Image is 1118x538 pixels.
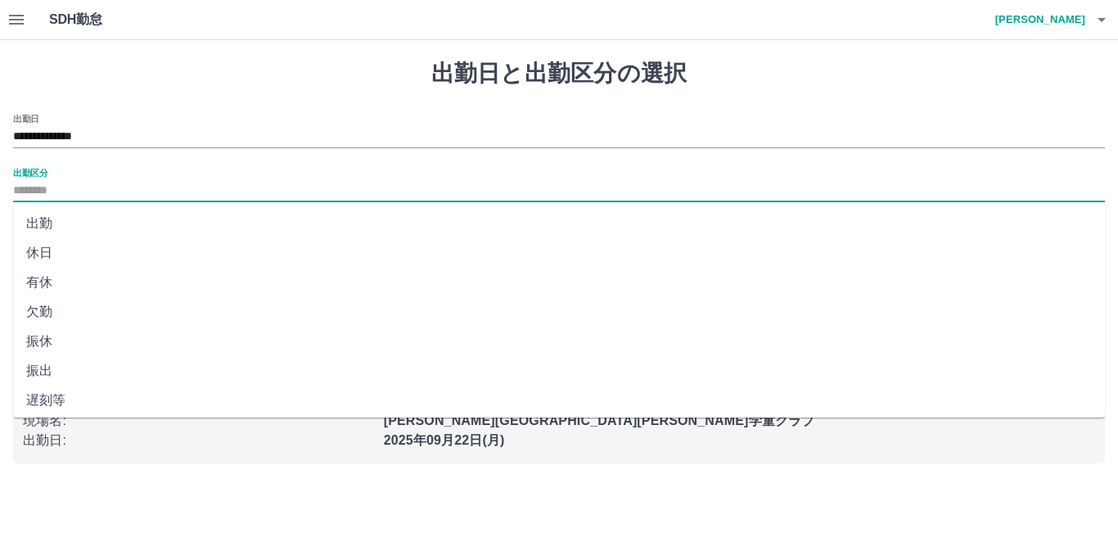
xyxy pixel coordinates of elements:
[13,297,1105,327] li: 欠勤
[13,60,1105,88] h1: 出勤日と出勤区分の選択
[23,431,374,450] p: 出勤日 :
[13,327,1105,356] li: 振休
[13,238,1105,268] li: 休日
[13,415,1105,445] li: 休業
[13,386,1105,415] li: 遅刻等
[13,112,39,124] label: 出勤日
[384,433,505,447] b: 2025年09月22日(月)
[13,166,47,179] label: 出勤区分
[13,356,1105,386] li: 振出
[13,209,1105,238] li: 出勤
[13,268,1105,297] li: 有休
